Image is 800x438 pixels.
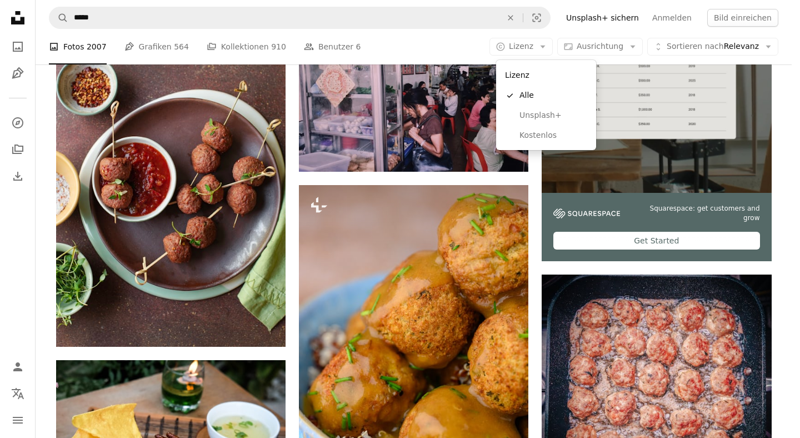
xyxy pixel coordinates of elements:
[519,130,587,141] span: Kostenlos
[489,38,553,56] button: Lizenz
[519,110,587,121] span: Unsplash+
[496,60,596,150] div: Lizenz
[519,90,587,101] span: Alle
[509,42,533,51] span: Lizenz
[501,64,592,86] div: Lizenz
[557,38,643,56] button: Ausrichtung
